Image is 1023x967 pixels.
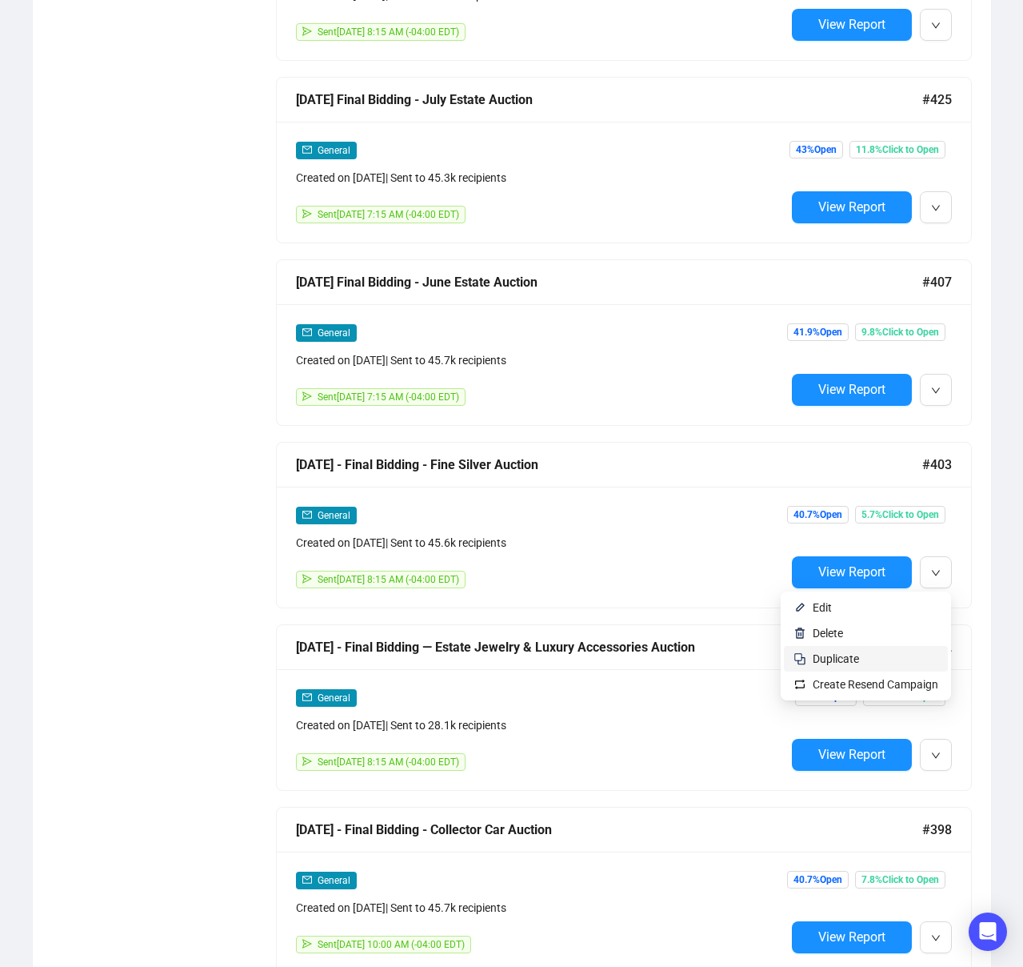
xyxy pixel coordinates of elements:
[855,506,945,524] span: 5.7% Click to Open
[787,323,849,341] span: 41.9% Open
[792,921,912,953] button: View Report
[276,77,972,243] a: [DATE] Final Bidding - July Estate Auction#425mailGeneralCreated on [DATE]| Sent to 45.3k recipie...
[813,678,938,691] span: Create Resend Campaign
[296,534,785,552] div: Created on [DATE] | Sent to 45.6k recipients
[296,637,922,657] div: [DATE] - Final Bidding — Estate Jewelry & Luxury Accessories Auction
[818,17,885,32] span: View Report
[302,26,312,36] span: send
[849,141,945,158] span: 11.8% Click to Open
[789,141,843,158] span: 43% Open
[813,652,859,665] span: Duplicate
[818,382,885,397] span: View Report
[931,751,941,760] span: down
[922,455,952,475] span: #403
[792,556,912,588] button: View Report
[793,601,806,614] img: svg+xml;base64,PHN2ZyB4bWxucz0iaHR0cDovL3d3dy53My5vcmcvMjAwMC9zdmciIHhtbG5zOnhsaW5rPSJodHRwOi8vd3...
[296,351,785,369] div: Created on [DATE] | Sent to 45.7k recipients
[318,574,459,585] span: Sent [DATE] 8:15 AM (-04:00 EDT)
[922,820,952,840] span: #398
[787,871,849,889] span: 40.7% Open
[318,875,350,886] span: General
[792,374,912,406] button: View Report
[318,391,459,403] span: Sent [DATE] 7:15 AM (-04:00 EDT)
[318,692,350,704] span: General
[302,574,312,584] span: send
[296,820,922,840] div: [DATE] - Final Bidding - Collector Car Auction
[302,875,312,885] span: mail
[931,568,941,578] span: down
[318,145,350,156] span: General
[302,391,312,401] span: send
[296,899,785,917] div: Created on [DATE] | Sent to 45.7k recipients
[818,747,885,762] span: View Report
[302,939,312,949] span: send
[318,510,350,521] span: General
[931,933,941,943] span: down
[318,26,459,38] span: Sent [DATE] 8:15 AM (-04:00 EDT)
[792,191,912,223] button: View Report
[302,209,312,219] span: send
[296,272,922,292] div: [DATE] Final Bidding - June Estate Auction
[318,209,459,220] span: Sent [DATE] 7:15 AM (-04:00 EDT)
[296,455,922,475] div: [DATE] - Final Bidding - Fine Silver Auction
[931,21,941,30] span: down
[302,327,312,337] span: mail
[296,169,785,187] div: Created on [DATE] | Sent to 45.3k recipients
[969,913,1007,951] div: Open Intercom Messenger
[792,739,912,771] button: View Report
[302,756,312,766] span: send
[793,652,806,665] img: svg+xml;base64,PHN2ZyB4bWxucz0iaHR0cDovL3d3dy53My5vcmcvMjAwMC9zdmciIHdpZHRoPSIyNCIgaGVpZ2h0PSIyNC...
[318,327,350,339] span: General
[302,510,312,520] span: mail
[793,627,806,640] img: svg+xml;base64,PHN2ZyB4bWxucz0iaHR0cDovL3d3dy53My5vcmcvMjAwMC9zdmciIHhtbG5zOnhsaW5rPSJodHRwOi8vd3...
[276,442,972,608] a: [DATE] - Final Bidding - Fine Silver Auction#403mailGeneralCreated on [DATE]| Sent to 45.6k recip...
[296,90,922,110] div: [DATE] Final Bidding - July Estate Auction
[793,678,806,691] img: retweet.svg
[302,145,312,154] span: mail
[922,272,952,292] span: #407
[302,692,312,702] span: mail
[318,756,459,768] span: Sent [DATE] 8:15 AM (-04:00 EDT)
[818,564,885,580] span: View Report
[818,199,885,215] span: View Report
[855,323,945,341] span: 9.8% Click to Open
[296,716,785,734] div: Created on [DATE] | Sent to 28.1k recipients
[792,9,912,41] button: View Report
[818,929,885,945] span: View Report
[318,939,465,950] span: Sent [DATE] 10:00 AM (-04:00 EDT)
[276,624,972,791] a: [DATE] - Final Bidding — Estate Jewelry & Luxury Accessories Auction#402mailGeneralCreated on [DA...
[787,506,849,524] span: 40.7% Open
[931,386,941,395] span: down
[276,259,972,426] a: [DATE] Final Bidding - June Estate Auction#407mailGeneralCreated on [DATE]| Sent to 45.7k recipie...
[855,871,945,889] span: 7.8% Click to Open
[813,601,832,614] span: Edit
[813,627,843,640] span: Delete
[931,203,941,213] span: down
[922,90,952,110] span: #425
